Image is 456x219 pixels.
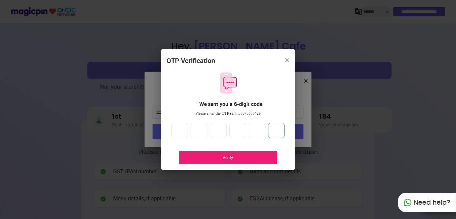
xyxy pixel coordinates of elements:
button: close [281,54,293,66]
div: OTP Verification [167,56,215,66]
div: We sent you a 6-digit code [172,100,289,108]
img: whatapp_green.7240e66a.svg [404,199,412,207]
div: Verify [189,155,267,160]
div: Need help? [398,193,456,212]
div: Please enter the OTP sent to 8875856429 [167,111,289,116]
img: 8zTxi7IzMsfkYqyYgBgfvSHvmzQA9juT1O3mhMgBDT8p5s20zMZ2JbefE1IEBlkXHwa7wAFxGwdILBLhkAAAAASUVORK5CYII= [285,58,289,62]
img: otpMessageIcon.11fa9bf9.svg [217,72,239,94]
